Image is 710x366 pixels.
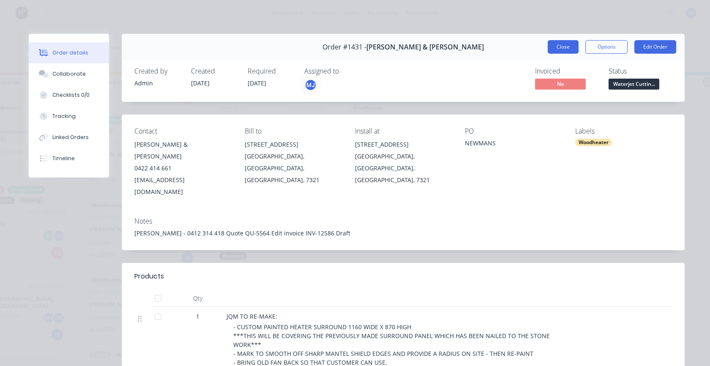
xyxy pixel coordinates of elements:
div: Products [134,271,164,281]
button: Options [585,40,628,54]
div: PO [465,127,562,135]
div: Linked Orders [52,134,89,141]
div: [PERSON_NAME] & [PERSON_NAME]0422 414 661[EMAIL_ADDRESS][DOMAIN_NAME] [134,139,231,198]
button: Timeline [29,148,109,169]
div: Qty [172,290,223,307]
span: Order #1431 - [322,43,366,51]
div: Required [248,67,294,75]
div: Admin [134,79,181,87]
div: Created by [134,67,181,75]
button: Order details [29,42,109,63]
button: Collaborate [29,63,109,85]
div: Created [191,67,238,75]
div: [GEOGRAPHIC_DATA], [GEOGRAPHIC_DATA], [GEOGRAPHIC_DATA], 7321 [245,150,341,186]
span: No [535,79,586,89]
div: [PERSON_NAME] - 0412 314 418 Quote QU-5564 Edit invoice INV-12586 Draft [134,229,672,238]
div: [PERSON_NAME] & [PERSON_NAME] [134,139,231,162]
div: Labels [575,127,672,135]
div: Assigned to [304,67,389,75]
button: Checklists 0/0 [29,85,109,106]
button: Waterjet Cuttin... [609,79,659,91]
div: Timeline [52,155,75,162]
div: Order details [52,49,88,57]
div: Invoiced [535,67,598,75]
div: [STREET_ADDRESS] [355,139,452,150]
div: Woodheater [575,139,612,146]
div: Bill to [245,127,341,135]
div: [STREET_ADDRESS] [245,139,341,150]
div: [STREET_ADDRESS][GEOGRAPHIC_DATA], [GEOGRAPHIC_DATA], [GEOGRAPHIC_DATA], 7321 [355,139,452,186]
span: JQM TO RE-MAKE: [227,312,277,320]
div: Contact [134,127,231,135]
button: Edit Order [634,40,676,54]
button: MJ [304,79,317,91]
div: Tracking [52,112,76,120]
div: [STREET_ADDRESS][GEOGRAPHIC_DATA], [GEOGRAPHIC_DATA], [GEOGRAPHIC_DATA], 7321 [245,139,341,186]
span: [PERSON_NAME] & [PERSON_NAME] [366,43,484,51]
button: Tracking [29,106,109,127]
div: Notes [134,217,672,225]
button: Close [548,40,579,54]
span: [DATE] [248,79,266,87]
div: 0422 414 661 [134,162,231,174]
div: Status [609,67,672,75]
span: 1 [196,312,199,321]
div: Collaborate [52,70,86,78]
div: [GEOGRAPHIC_DATA], [GEOGRAPHIC_DATA], [GEOGRAPHIC_DATA], 7321 [355,150,452,186]
div: [EMAIL_ADDRESS][DOMAIN_NAME] [134,174,231,198]
button: Linked Orders [29,127,109,148]
span: [DATE] [191,79,210,87]
div: Install at [355,127,452,135]
div: NEWMANS [465,139,562,150]
span: Waterjet Cuttin... [609,79,659,89]
div: Checklists 0/0 [52,91,90,99]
